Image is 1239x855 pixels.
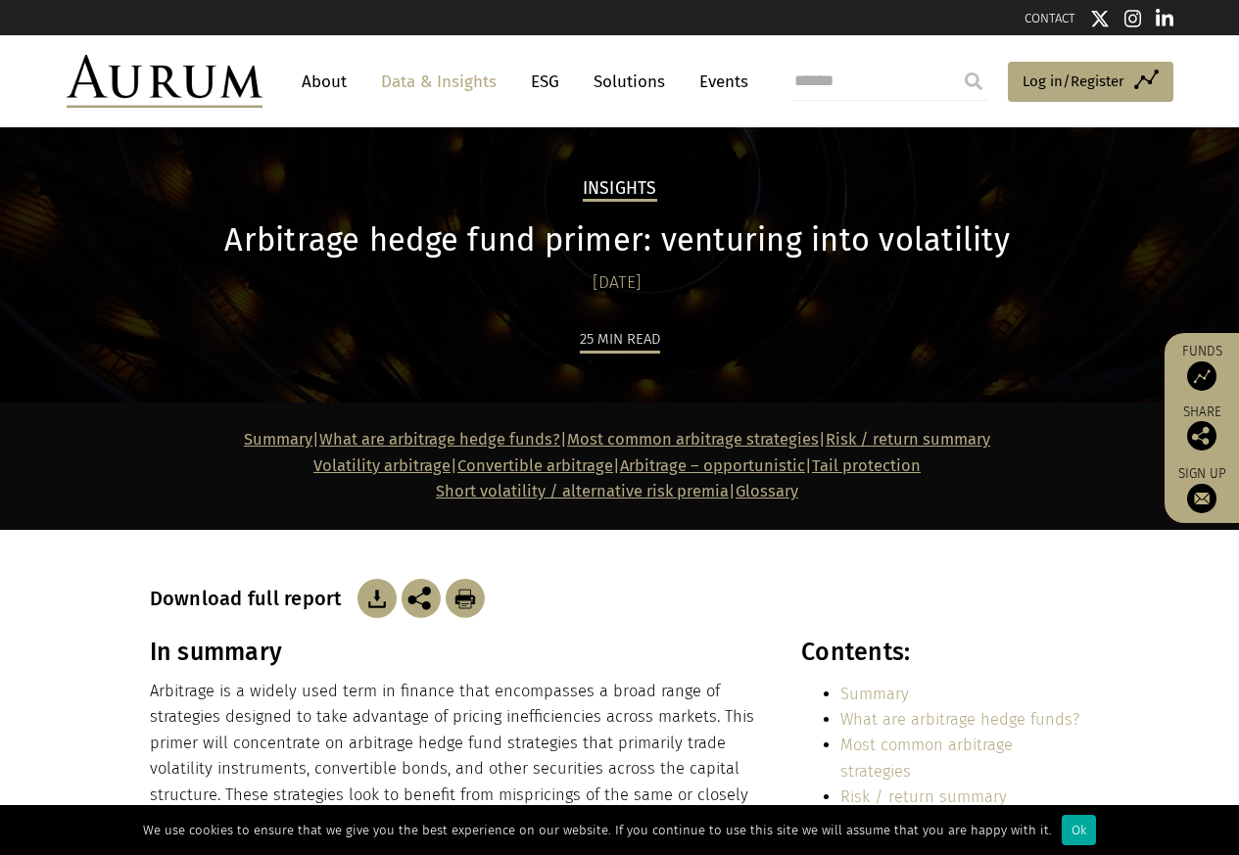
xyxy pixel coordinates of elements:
img: Aurum [67,55,262,108]
a: Most common arbitrage strategies [567,430,819,449]
input: Submit [954,62,993,101]
a: Tail protection [812,456,921,475]
img: Download Article [357,579,397,618]
a: Convertible arbitrage [457,456,613,475]
a: Log in/Register [1008,62,1173,103]
span: Log in/Register [1023,70,1124,93]
img: Download Article [446,579,485,618]
a: ESG [521,64,569,100]
a: Summary [244,430,312,449]
a: Sign up [1174,465,1229,513]
div: [DATE] [150,269,1085,297]
span: | [436,482,798,500]
div: 25 min read [580,327,660,354]
a: Most common arbitrage strategies [840,736,1013,780]
a: What are arbitrage hedge funds? [319,430,560,449]
img: Share this post [1187,421,1216,451]
h3: Download full report [150,587,353,610]
img: Instagram icon [1124,9,1142,28]
a: Data & Insights [371,64,506,100]
a: Events [690,64,748,100]
a: Risk / return summary [840,787,1007,806]
img: Linkedin icon [1156,9,1173,28]
a: What are arbitrage hedge funds? [840,710,1079,729]
a: Short volatility / alternative risk premia [436,482,729,500]
a: CONTACT [1025,11,1075,25]
a: About [292,64,357,100]
h3: Contents: [801,638,1084,667]
a: Glossary [736,482,798,500]
img: Share this post [402,579,441,618]
a: Funds [1174,343,1229,391]
a: Summary [840,685,909,703]
a: Volatility arbitrage [313,456,451,475]
a: Arbitrage – opportunistic [620,456,805,475]
img: Access Funds [1187,361,1216,391]
img: Twitter icon [1090,9,1110,28]
a: Solutions [584,64,675,100]
img: Sign up to our newsletter [1187,484,1216,513]
div: Share [1174,405,1229,451]
strong: | | | [244,430,826,449]
a: Risk / return summary [826,430,990,449]
h2: Insights [583,178,657,202]
div: Ok [1062,815,1096,845]
h3: In summary [150,638,759,667]
strong: | | | [313,456,812,475]
h1: Arbitrage hedge fund primer: venturing into volatility [150,221,1085,260]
